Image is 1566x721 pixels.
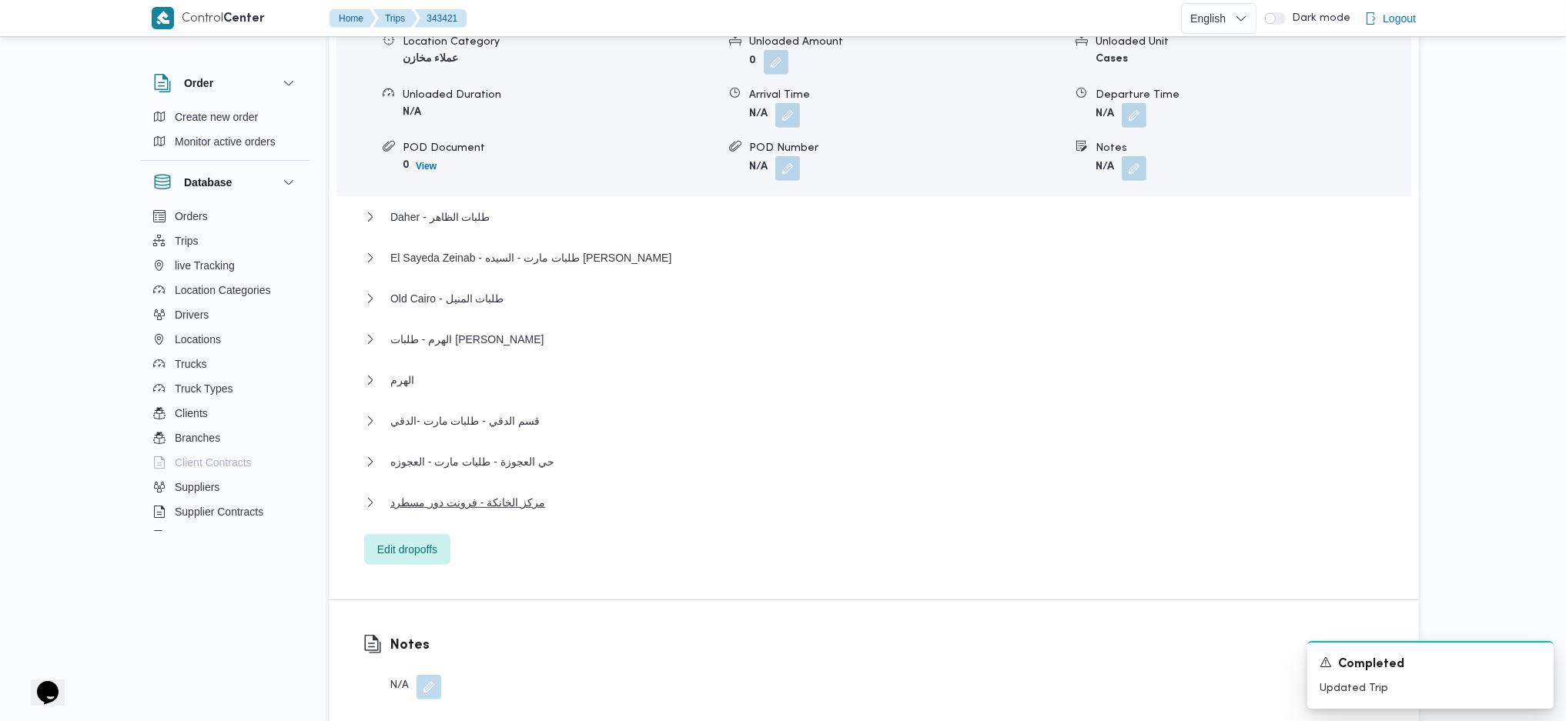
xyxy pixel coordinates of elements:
button: Suppliers [147,475,304,499]
button: Orders [147,204,304,229]
b: 0 [749,56,756,66]
button: live Tracking [147,253,304,278]
span: live Tracking [175,256,235,275]
button: Truck Types [147,376,304,401]
button: مركز الخانكة - فرونت دور مسطرد [364,493,1384,512]
b: N/A [749,109,768,119]
span: الهرم [390,371,414,389]
span: Supplier Contracts [175,502,263,521]
button: Trips [147,229,304,253]
button: الهرم [364,371,1384,389]
div: Database [141,204,310,537]
button: Clients [147,401,304,426]
span: Logout [1383,9,1416,28]
h3: Database [184,173,232,192]
div: Location Category [403,34,717,50]
span: El Sayeda Zeinab - طلبات مارت - السيده [PERSON_NAME] [390,249,671,267]
div: Notes [1096,140,1410,156]
button: حي العجوزة - طلبات مارت - العجوزه [364,452,1384,471]
span: Daher - طلبات الظاهر [390,208,490,226]
button: الهرم - طلبات [PERSON_NAME] [364,330,1384,349]
span: Trucks [175,355,206,373]
b: N/A [1096,109,1114,119]
div: Unloaded Duration [403,87,717,103]
button: Supplier Contracts [147,499,304,524]
button: قسم الدقي - طلبات مارت -الدقي [364,412,1384,430]
button: Logout [1358,3,1422,34]
span: الهرم - طلبات [PERSON_NAME] [390,330,544,349]
button: Trucks [147,352,304,376]
span: Orders [175,207,208,225]
div: N/A [390,675,441,699]
b: N/A [1096,162,1114,172]
span: Truck Types [175,379,233,398]
b: Center [223,13,265,25]
span: Trips [175,232,199,250]
button: Database [153,173,298,192]
span: Clients [175,404,208,422]
button: Old Cairo - طلبات المنيل [364,289,1384,308]
button: Daher - طلبات الظاهر [364,208,1384,226]
button: Devices [147,524,304,549]
button: El Sayeda Zeinab - طلبات مارت - السيده [PERSON_NAME] [364,249,1384,267]
span: Edit dropoffs [377,540,437,559]
b: View [416,161,437,172]
div: Departure Time [1096,87,1410,103]
button: Home [330,9,376,28]
span: Branches [175,429,220,447]
button: Monitor active orders [147,129,304,154]
div: Order [141,105,310,160]
div: Notification [1320,655,1541,674]
button: Trips [373,9,417,28]
div: قسم شبرا - طلبات شبرا [336,18,1411,196]
div: POD Document [403,140,717,156]
span: Dark mode [1286,12,1350,25]
span: Completed [1338,656,1404,674]
span: مركز الخانكة - فرونت دور مسطرد [390,493,545,512]
b: Cases [1096,54,1128,64]
span: Devices [175,527,213,546]
div: Unloaded Unit [1096,34,1410,50]
button: Create new order [147,105,304,129]
b: عملاء مخازن [403,54,458,64]
span: حي العجوزة - طلبات مارت - العجوزه [390,452,554,471]
button: Edit dropoffs [364,534,450,565]
b: 0 [403,160,410,170]
span: Locations [175,330,221,349]
button: Drivers [147,302,304,327]
img: X8yXhbKr1z7QwAAAABJRU5ErkJggg== [152,7,174,29]
span: قسم الدقي - طلبات مارت -الدقي [390,412,540,430]
div: Unloaded Amount [749,34,1063,50]
span: Client Contracts [175,453,252,472]
button: Branches [147,426,304,450]
span: Old Cairo - طلبات المنيل [390,289,504,308]
button: Client Contracts [147,450,304,475]
span: Monitor active orders [175,132,276,151]
b: N/A [403,107,421,117]
b: N/A [749,162,768,172]
div: POD Number [749,140,1063,156]
span: Location Categories [175,281,271,299]
button: Locations [147,327,304,352]
p: Updated Trip [1320,680,1541,696]
span: Create new order [175,108,258,126]
iframe: chat widget [15,659,65,706]
div: Arrival Time [749,87,1063,103]
button: 343421 [414,9,467,28]
button: View [410,157,443,175]
span: Drivers [175,305,209,324]
span: Suppliers [175,478,219,496]
button: Order [153,74,298,92]
h3: Notes [390,635,441,656]
h3: Order [184,74,213,92]
button: Location Categories [147,278,304,302]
